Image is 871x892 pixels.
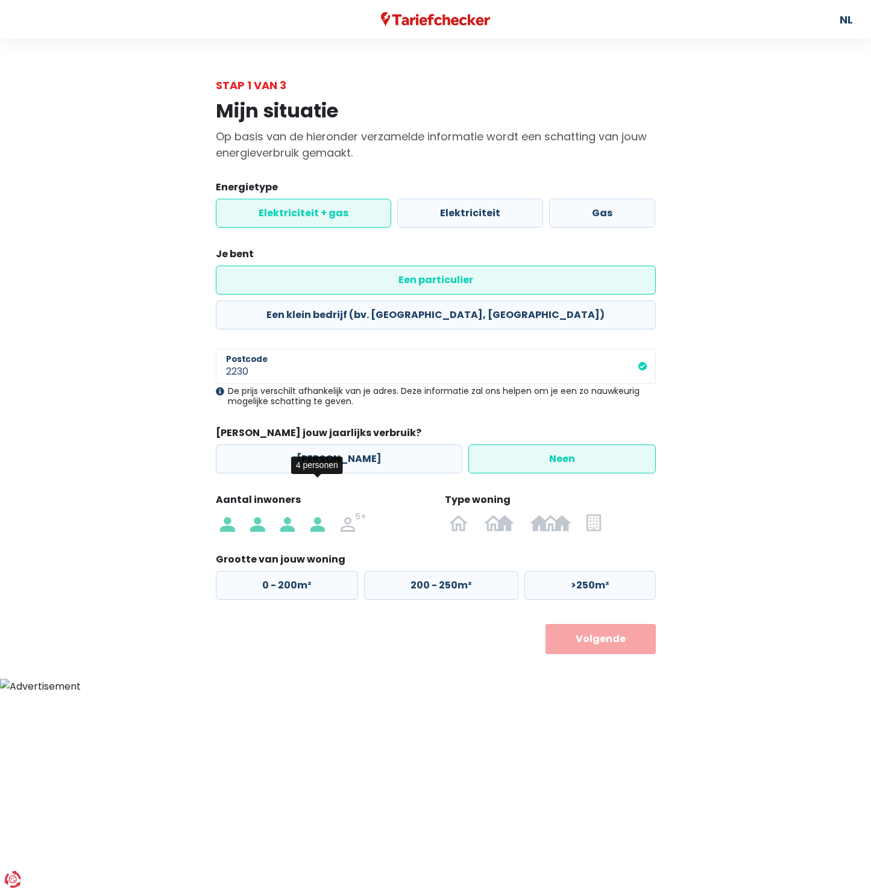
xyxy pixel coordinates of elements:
img: 4 personen [310,513,325,532]
legend: Je bent [216,247,656,266]
legend: Grootte van jouw woning [216,552,656,571]
label: >250m² [524,571,656,600]
label: Elektriciteit + gas [216,199,391,228]
legend: Type woning [445,493,656,511]
img: 2 personen [250,513,265,532]
legend: Energietype [216,180,656,199]
label: 200 - 250m² [364,571,518,600]
label: Neen [468,444,656,473]
button: Volgende [546,624,656,654]
label: Een klein bedrijf (bv. [GEOGRAPHIC_DATA], [GEOGRAPHIC_DATA]) [216,301,656,329]
img: Halfopen bebouwing [484,513,514,532]
legend: Aantal inwoners [216,493,427,511]
label: Elektriciteit [397,199,543,228]
img: 5+ personen [341,513,367,532]
img: Gesloten bebouwing [530,513,571,532]
img: Appartement [586,513,600,532]
div: Stap 1 van 3 [216,77,656,93]
div: De prijs verschilt afhankelijk van je adres. Deze informatie zal ons helpen om je een zo nauwkeur... [216,386,656,407]
label: Een particulier [216,266,656,295]
label: 0 - 200m² [216,571,358,600]
img: 1 persoon [220,513,234,532]
p: Op basis van de hieronder verzamelde informatie wordt een schatting van jouw energieverbruik gema... [216,128,656,161]
legend: [PERSON_NAME] jouw jaarlijks verbruik? [216,426,656,444]
img: 3 personen [280,513,295,532]
div: 4 personen [291,457,343,474]
h1: Mijn situatie [216,99,656,122]
img: Tariefchecker logo [381,12,491,27]
label: Gas [549,199,655,228]
input: 1000 [216,349,656,384]
label: [PERSON_NAME] [216,444,462,473]
img: Open bebouwing [449,513,468,532]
